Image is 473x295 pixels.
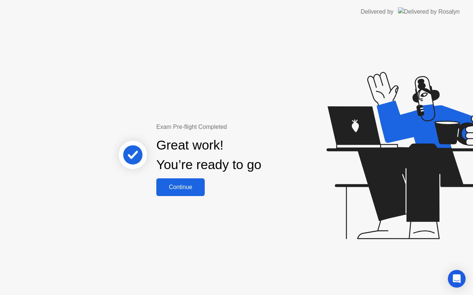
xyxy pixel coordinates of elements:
div: Great work! You’re ready to go [156,136,261,175]
div: Continue [159,184,203,191]
button: Continue [156,178,205,196]
div: Delivered by [361,7,394,16]
img: Delivered by Rosalyn [398,7,460,16]
div: Exam Pre-flight Completed [156,123,309,131]
div: Open Intercom Messenger [448,270,466,288]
